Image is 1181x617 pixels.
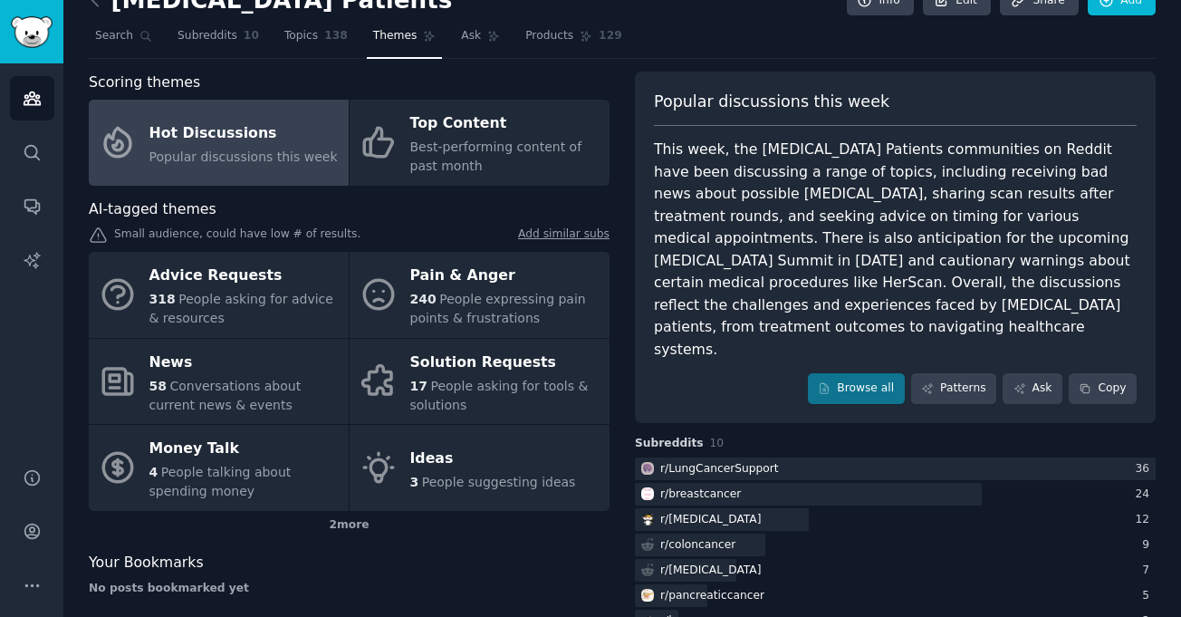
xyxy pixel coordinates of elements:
a: Products129 [519,22,628,59]
a: News58Conversations about current news & events [89,339,349,425]
a: Pain & Anger240People expressing pain points & frustrations [350,252,610,338]
div: r/ LungCancerSupport [660,461,779,477]
span: 10 [244,28,259,44]
a: Advice Requests318People asking for advice & resources [89,252,349,338]
img: breastcancer [641,487,654,500]
div: 2 more [89,511,610,540]
span: People talking about spending money [149,465,292,498]
span: Subreddits [178,28,237,44]
span: Popular discussions this week [654,91,889,113]
span: People asking for tools & solutions [410,379,589,412]
div: 24 [1135,487,1156,503]
span: Scoring themes [89,72,200,94]
div: Solution Requests [410,348,600,377]
div: r/ [MEDICAL_DATA] [660,512,762,528]
span: Topics [284,28,318,44]
span: Popular discussions this week [149,149,338,164]
a: Ask [1003,373,1062,404]
a: Search [89,22,158,59]
div: Pain & Anger [410,262,600,291]
a: Topics138 [278,22,354,59]
div: News [149,348,340,377]
a: pancreaticcancerr/pancreaticcancer5 [635,584,1156,607]
a: cancerr/[MEDICAL_DATA]12 [635,508,1156,531]
a: Patterns [911,373,996,404]
div: This week, the [MEDICAL_DATA] Patients communities on Reddit have been discussing a range of topi... [654,139,1137,361]
span: 318 [149,292,176,306]
div: Advice Requests [149,262,340,291]
a: Top ContentBest-performing content of past month [350,100,610,186]
span: 17 [410,379,427,393]
span: 3 [410,475,419,489]
span: 129 [599,28,622,44]
a: Add similar subs [518,227,610,246]
img: GummySearch logo [11,16,53,48]
span: Search [95,28,133,44]
a: Subreddits10 [171,22,265,59]
a: Solution Requests17People asking for tools & solutions [350,339,610,425]
span: Conversations about current news & events [149,379,302,412]
div: 9 [1142,537,1156,554]
span: People suggesting ideas [422,475,576,489]
div: r/ breastcancer [660,487,741,503]
div: Top Content [410,110,600,139]
a: r/[MEDICAL_DATA]7 [635,559,1156,582]
a: Ask [455,22,506,59]
div: Small audience, could have low # of results. [89,227,610,246]
div: 12 [1135,512,1156,528]
span: 10 [710,437,725,449]
span: Best-performing content of past month [410,140,582,173]
img: cancer [641,513,654,525]
a: Hot DiscussionsPopular discussions this week [89,100,349,186]
div: Ideas [410,444,576,473]
span: Subreddits [635,436,704,452]
div: r/ pancreaticcancer [660,588,764,604]
span: 58 [149,379,167,393]
div: 36 [1135,461,1156,477]
span: 4 [149,465,158,479]
div: No posts bookmarked yet [89,581,610,597]
img: LungCancerSupport [641,462,654,475]
div: r/ [MEDICAL_DATA] [660,563,762,579]
a: Ideas3People suggesting ideas [350,425,610,511]
span: People expressing pain points & frustrations [410,292,586,325]
span: Ask [461,28,481,44]
div: r/ coloncancer [660,537,735,554]
span: Themes [373,28,418,44]
a: Money Talk4People talking about spending money [89,425,349,511]
span: 138 [324,28,348,44]
span: 240 [410,292,437,306]
span: AI-tagged themes [89,198,216,221]
a: LungCancerSupportr/LungCancerSupport36 [635,458,1156,480]
a: Browse all [808,373,905,404]
span: Your Bookmarks [89,552,204,574]
span: People asking for advice & resources [149,292,333,325]
div: Hot Discussions [149,119,338,148]
span: Products [525,28,573,44]
div: Money Talk [149,435,340,464]
img: pancreaticcancer [641,589,654,602]
button: Copy [1069,373,1137,404]
a: Themes [367,22,443,59]
a: r/coloncancer9 [635,534,1156,556]
a: breastcancerr/breastcancer24 [635,483,1156,506]
div: 5 [1142,588,1156,604]
div: 7 [1142,563,1156,579]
